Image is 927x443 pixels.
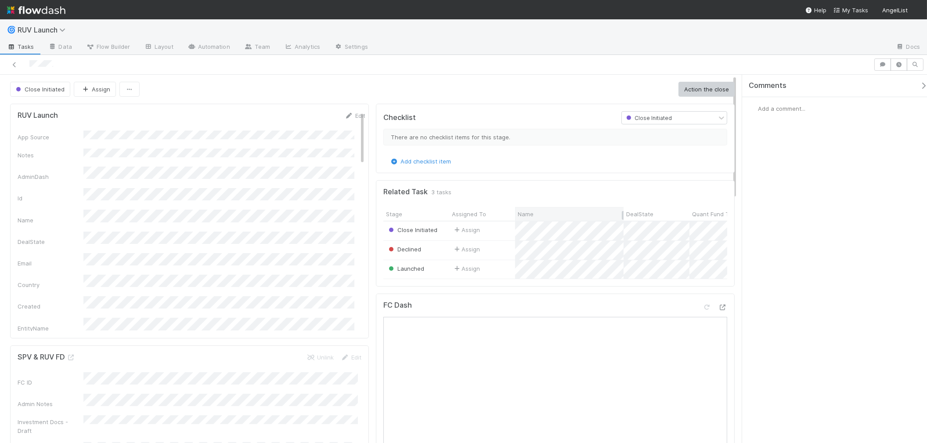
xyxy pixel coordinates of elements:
span: RUV Launch [18,25,70,34]
a: Unlink [307,354,334,361]
div: DealState [18,237,83,246]
span: Quant Fund Tag [692,210,736,218]
span: Close Initiated [387,226,437,233]
h5: SPV & RUV FD [18,353,76,362]
div: Investment Docs - Draft [18,418,83,435]
span: Assign [453,225,480,234]
div: Country [18,280,83,289]
div: Email [18,259,83,268]
div: FC ID [18,378,83,387]
a: Layout [137,40,180,54]
a: Flow Builder [79,40,137,54]
div: AdminDash [18,172,83,181]
span: Close Initiated [624,115,672,121]
h5: RUV Launch [18,111,58,120]
a: Settings [327,40,375,54]
div: Notes [18,151,83,160]
span: Comments [749,81,786,90]
span: DealState [626,210,653,218]
div: Close Initiated [387,225,437,234]
img: avatar_2de93f86-b6c7-4495-bfe2-fb093354a53c.png [749,104,758,113]
button: Close Initiated [10,82,70,97]
div: Launched [387,264,424,273]
span: Add a comment... [758,105,805,112]
span: 3 tasks [431,188,451,196]
a: Data [41,40,79,54]
div: Declined [387,245,421,254]
span: 🌀 [7,26,16,33]
a: Automation [180,40,237,54]
a: Analytics [277,40,327,54]
a: Add checklist item [390,158,451,165]
div: Created [18,302,83,311]
div: Admin Notes [18,399,83,408]
a: Edit [341,354,361,361]
a: My Tasks [833,6,868,15]
span: Tasks [7,42,34,51]
span: Stage [386,210,402,218]
span: AngelList [882,7,908,14]
h5: FC Dash [383,301,412,310]
span: Assign [453,264,480,273]
div: Help [805,6,826,15]
span: Flow Builder [86,42,130,51]
span: Close Initiated [14,86,65,93]
a: Team [237,40,277,54]
h5: Related Task [383,188,428,196]
span: Declined [387,246,421,253]
a: Docs [889,40,927,54]
img: avatar_2de93f86-b6c7-4495-bfe2-fb093354a53c.png [911,6,920,15]
button: Assign [74,82,116,97]
span: My Tasks [833,7,868,14]
div: App Source [18,133,83,142]
div: EntityName [18,324,83,333]
div: There are no checklist items for this stage. [383,129,727,145]
a: Edit [345,112,365,119]
img: logo-inverted-e16ddd16eac7371096b0.svg [7,3,65,18]
span: Name [518,210,534,218]
h5: Checklist [383,113,416,122]
div: Name [18,216,83,225]
button: Action the close [678,82,735,97]
span: Assigned To [452,210,486,218]
span: Launched [387,265,424,272]
span: Assign [453,245,480,254]
div: Id [18,194,83,203]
